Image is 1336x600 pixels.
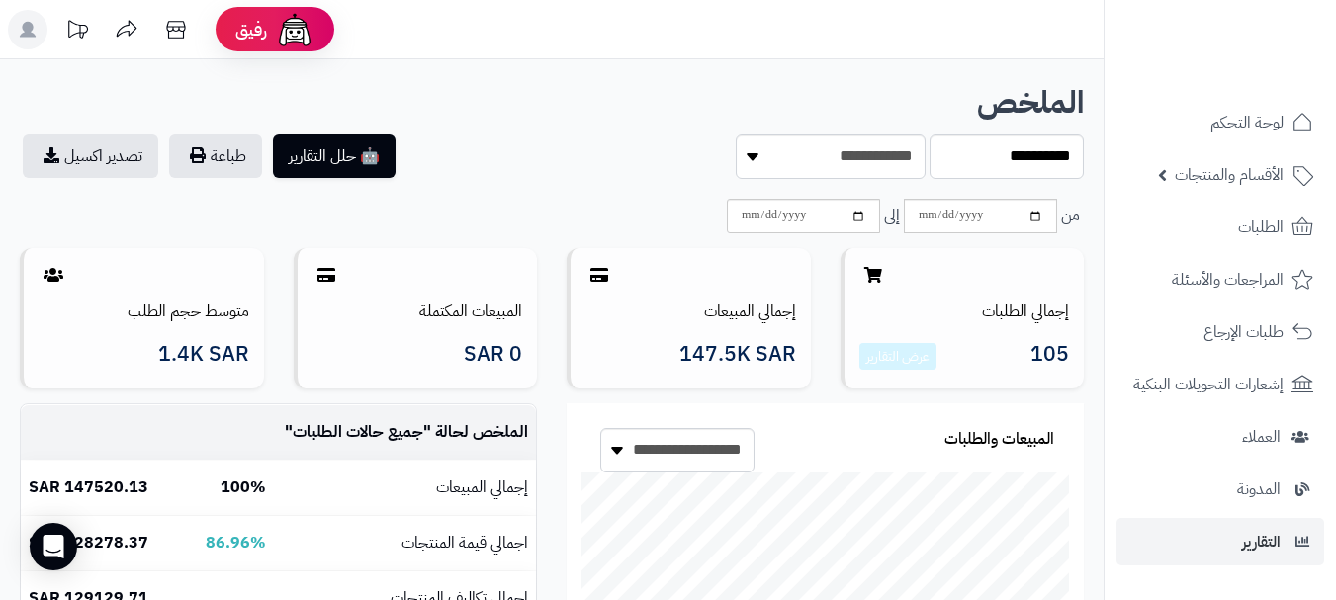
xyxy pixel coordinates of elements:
[704,300,796,323] a: إجمالي المبيعات
[1237,475,1281,503] span: المدونة
[206,531,266,555] b: 86.96%
[1172,266,1284,294] span: المراجعات والأسئلة
[274,516,536,570] td: اجمالي قيمة المنتجات
[1116,413,1324,461] a: العملاء
[464,343,522,366] span: 0 SAR
[1242,528,1281,556] span: التقارير
[1203,318,1284,346] span: طلبات الإرجاع
[1116,256,1324,303] a: المراجعات والأسئلة
[158,343,249,366] span: 1.4K SAR
[679,343,796,366] span: 147.5K SAR
[128,300,249,323] a: متوسط حجم الطلب
[1116,204,1324,251] a: الطلبات
[982,300,1069,323] a: إجمالي الطلبات
[1238,214,1284,241] span: الطلبات
[1116,518,1324,565] a: التقارير
[1116,361,1324,408] a: إشعارات التحويلات البنكية
[273,134,396,178] button: 🤖 حلل التقارير
[1116,99,1324,146] a: لوحة التحكم
[1175,161,1284,189] span: الأقسام والمنتجات
[52,10,102,54] a: تحديثات المنصة
[274,405,536,460] td: الملخص لحالة " "
[1210,109,1284,136] span: لوحة التحكم
[275,10,314,49] img: ai-face.png
[23,134,158,178] a: تصدير اكسيل
[169,134,262,178] button: طباعة
[293,420,423,444] span: جميع حالات الطلبات
[1061,205,1080,227] span: من
[1116,308,1324,356] a: طلبات الإرجاع
[1030,343,1069,371] span: 105
[884,205,900,227] span: إلى
[274,461,536,515] td: إجمالي المبيعات
[235,18,267,42] span: رفيق
[1133,371,1284,398] span: إشعارات التحويلات البنكية
[221,475,266,499] b: 100%
[30,523,77,570] div: Open Intercom Messenger
[866,346,930,367] a: عرض التقارير
[1202,38,1317,79] img: logo-2.png
[1242,423,1281,451] span: العملاء
[29,475,148,499] b: 147520.13 SAR
[29,531,148,555] b: 128278.37 SAR
[1116,466,1324,513] a: المدونة
[419,300,522,323] a: المبيعات المكتملة
[977,79,1084,126] b: الملخص
[944,431,1054,449] h3: المبيعات والطلبات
